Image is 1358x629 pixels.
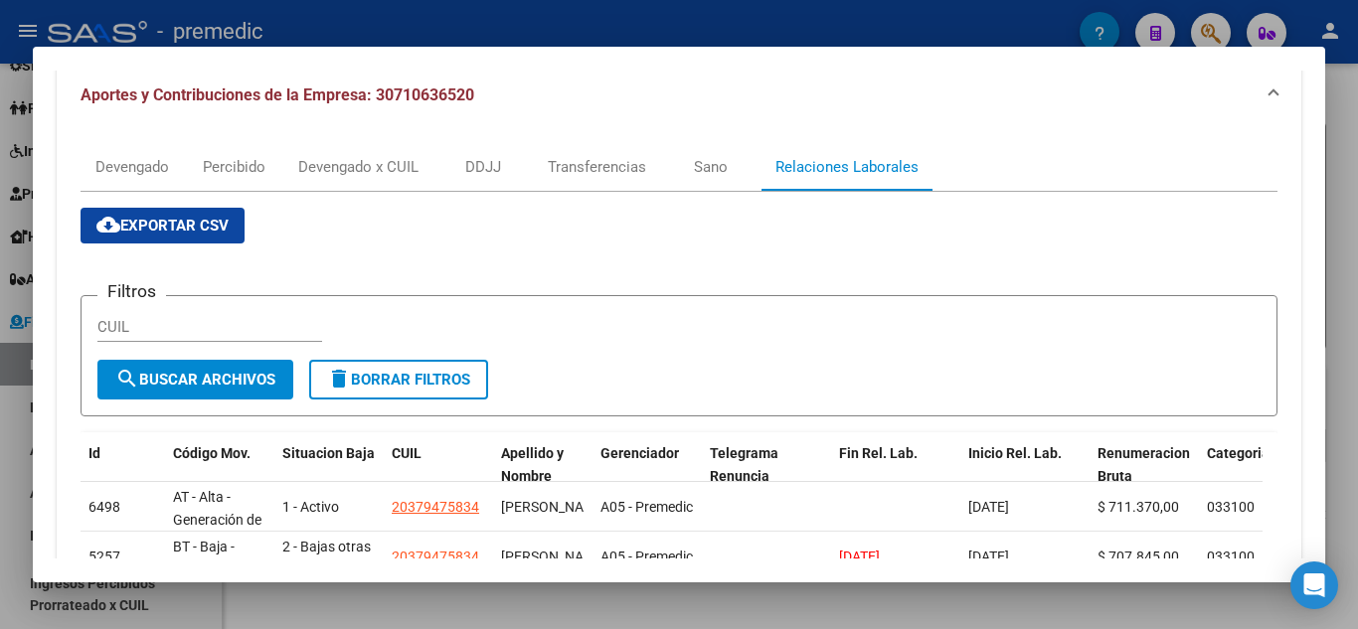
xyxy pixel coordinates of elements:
datatable-header-cell: CUIL [384,432,493,520]
span: [DATE] [968,499,1009,515]
span: 20379475834 [392,549,479,564]
datatable-header-cell: Renumeracion Bruta [1090,432,1199,520]
span: 20379475834 [392,499,479,515]
div: DDJJ [465,156,501,178]
span: RUGNA ALAN EMMANUEL [501,549,607,564]
datatable-header-cell: Id [81,432,165,520]
datatable-header-cell: Código Mov. [165,432,274,520]
span: 6498 [88,499,120,515]
span: Id [88,445,100,461]
span: Apellido y Nombre [501,445,564,484]
span: $ 711.370,00 [1098,499,1179,515]
mat-icon: delete [327,367,351,391]
span: Fin Rel. Lab. [839,445,918,461]
span: Aportes y Contribuciones de la Empresa: 30710636520 [81,85,474,104]
span: [DATE] [968,549,1009,564]
span: Código Mov. [173,445,251,461]
span: 033100 [1207,499,1255,515]
span: Inicio Rel. Lab. [968,445,1062,461]
div: Relaciones Laborales [775,156,919,178]
span: 033100 [1207,549,1255,564]
span: Telegrama Renuncia [710,445,778,484]
datatable-header-cell: Situacion Baja [274,432,384,520]
datatable-header-cell: Inicio Rel. Lab. [960,432,1090,520]
mat-icon: search [115,367,139,391]
span: Borrar Filtros [327,371,470,389]
span: A05 - Premedic [600,499,693,515]
h3: Filtros [97,280,166,302]
span: A05 - Premedic [600,549,693,564]
datatable-header-cell: Gerenciador [593,432,702,520]
span: [DATE] [839,549,880,564]
span: BT - Baja - Generación de Clave [173,539,261,600]
button: Borrar Filtros [309,360,488,399]
datatable-header-cell: Apellido y Nombre [493,432,593,520]
span: 2 - Bajas otras causales [282,539,371,577]
button: Buscar Archivos [97,360,293,399]
span: RUGNA ALAN EMMANUEL [501,499,607,515]
datatable-header-cell: Telegrama Renuncia [702,432,831,520]
div: Devengado x CUIL [298,156,419,178]
div: Percibido [203,156,265,178]
span: Categoria [1207,445,1270,461]
span: Gerenciador [600,445,679,461]
mat-expansion-panel-header: Aportes y Contribuciones de la Empresa: 30710636520 [57,64,1301,127]
span: $ 707.845,00 [1098,549,1179,564]
span: AT - Alta - Generación de clave [173,489,261,550]
mat-icon: cloud_download [96,213,120,236]
span: 5257 [88,549,120,564]
datatable-header-cell: Fin Rel. Lab. [831,432,960,520]
div: Sano [694,156,728,178]
span: Renumeracion Bruta [1098,445,1190,484]
span: Situacion Baja [282,445,375,461]
span: Exportar CSV [96,217,229,235]
span: Buscar Archivos [115,371,275,389]
button: Exportar CSV [81,208,245,243]
div: Transferencias [548,156,646,178]
div: Open Intercom Messenger [1290,561,1338,609]
div: Devengado [95,156,169,178]
span: CUIL [392,445,422,461]
datatable-header-cell: Categoria [1199,432,1298,520]
span: 1 - Activo [282,499,339,515]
